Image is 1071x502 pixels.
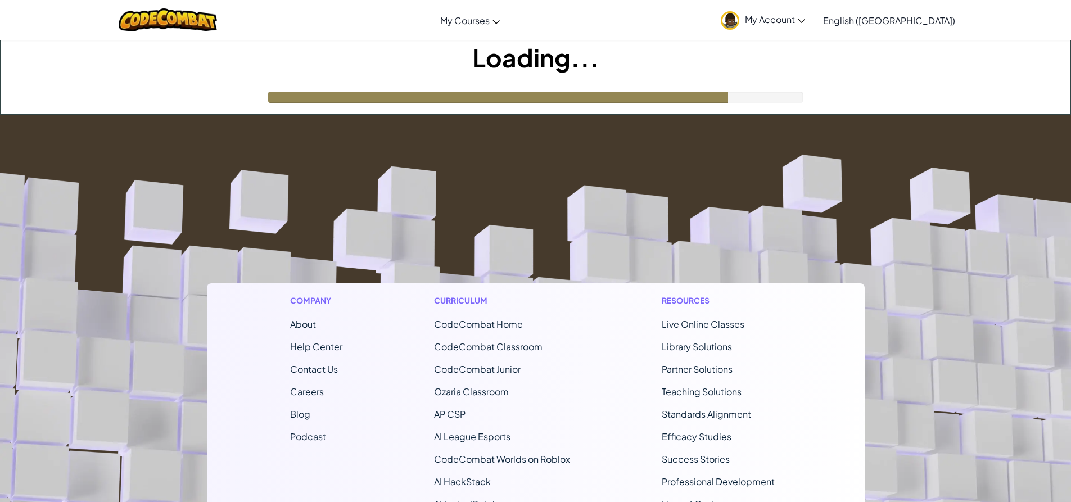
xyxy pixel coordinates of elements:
[290,386,324,397] a: Careers
[434,431,510,442] a: AI League Esports
[434,341,543,352] a: CodeCombat Classroom
[434,318,523,330] span: CodeCombat Home
[290,408,310,420] a: Blog
[823,15,955,26] span: English ([GEOGRAPHIC_DATA])
[434,476,491,487] a: AI HackStack
[290,341,342,352] a: Help Center
[715,2,811,38] a: My Account
[662,341,732,352] a: Library Solutions
[745,13,805,25] span: My Account
[290,431,326,442] a: Podcast
[662,318,744,330] a: Live Online Classes
[119,8,217,31] img: CodeCombat logo
[662,386,742,397] a: Teaching Solutions
[440,15,490,26] span: My Courses
[434,453,570,465] a: CodeCombat Worlds on Roblox
[662,453,730,465] a: Success Stories
[290,295,342,306] h1: Company
[817,5,961,35] a: English ([GEOGRAPHIC_DATA])
[435,5,505,35] a: My Courses
[662,431,731,442] a: Efficacy Studies
[662,476,775,487] a: Professional Development
[434,386,509,397] a: Ozaria Classroom
[662,295,781,306] h1: Resources
[662,363,733,375] a: Partner Solutions
[1,40,1070,75] h1: Loading...
[434,408,466,420] a: AP CSP
[434,295,570,306] h1: Curriculum
[662,408,751,420] a: Standards Alignment
[290,318,316,330] a: About
[290,363,338,375] span: Contact Us
[434,363,521,375] a: CodeCombat Junior
[721,11,739,30] img: avatar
